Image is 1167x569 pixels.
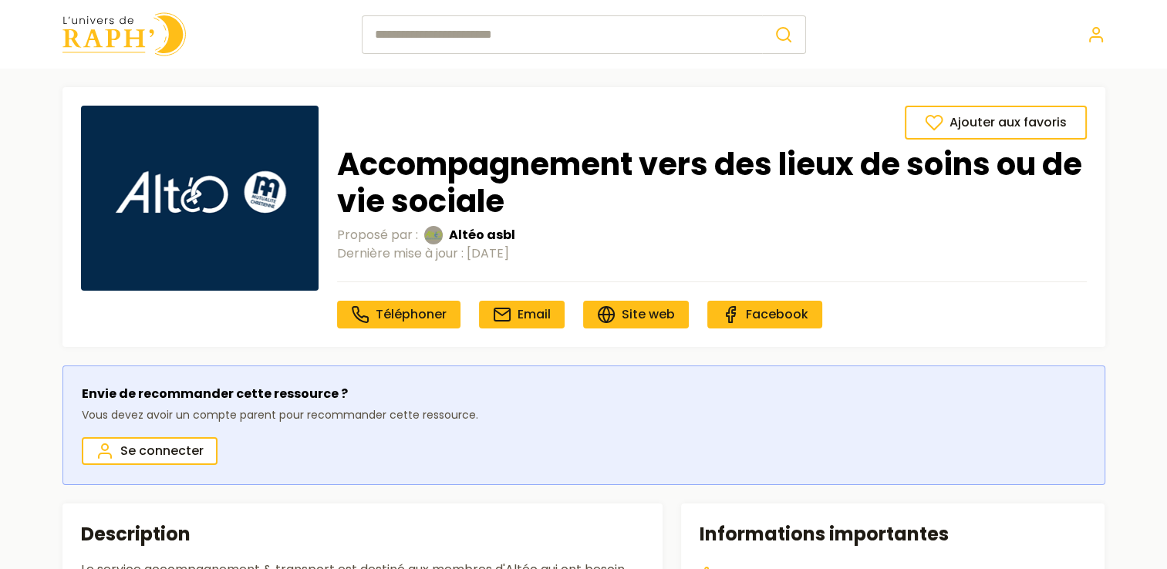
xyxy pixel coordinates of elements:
p: Envie de recommander cette ressource ? [82,385,478,403]
h1: Accompagnement vers des lieux de soins ou de vie sociale [337,146,1087,220]
span: Email [518,305,551,323]
span: Ajouter aux favoris [949,113,1067,132]
time: [DATE] [467,244,509,262]
h2: Description [81,522,645,547]
span: Téléphoner [376,305,447,323]
a: Se connecter [82,437,218,465]
img: Univers de Raph logo [62,12,186,56]
div: Dernière mise à jour : [337,244,1087,263]
span: Site web [622,305,675,323]
p: Vous devez avoir un compte parent pour recommander cette ressource. [82,406,478,425]
a: Se connecter [1087,25,1105,44]
a: Téléphoner [337,301,460,328]
a: Altéo asblAltéo asbl [424,226,515,244]
a: Email [479,301,565,328]
span: Facebook [746,305,808,323]
h2: Informations importantes [700,522,1086,547]
img: Altéo asbl [424,226,443,244]
span: Se connecter [120,442,204,460]
a: Site web [583,301,689,328]
span: Altéo asbl [449,226,515,244]
a: Facebook [707,301,822,328]
span: Proposé par : [337,226,418,244]
img: Visuel [81,106,319,291]
button: Rechercher [762,15,806,54]
button: Ajouter aux favoris [905,106,1087,140]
